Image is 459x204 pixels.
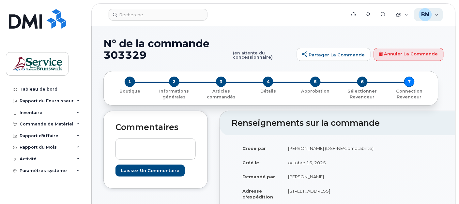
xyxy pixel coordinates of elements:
strong: Créée par [242,146,266,151]
a: 1 Boutique [109,87,151,94]
span: 2 [169,77,179,87]
td: [PERSON_NAME] [282,169,386,184]
strong: Adresse d'expédition [242,188,273,200]
td: [STREET_ADDRESS] [282,184,386,204]
a: Partager la commande [297,48,371,61]
small: (en attente du concessionnaire) [233,38,294,59]
p: Boutique [112,88,148,94]
td: octobre 15, 2025 [282,155,386,170]
span: 4 [263,77,273,87]
a: 4 Détails [245,87,292,94]
span: 5 [310,77,321,87]
p: Articles commandés [200,88,242,100]
h1: N° de la commande 303329 [103,38,294,61]
span: 3 [216,77,226,87]
input: Laissez un commentaire [115,165,185,177]
p: Sélectionner Revendeur [342,88,383,100]
p: Approbation [295,88,336,94]
strong: Créé le [242,160,259,165]
strong: Demandé par [242,174,275,179]
h2: Commentaires [115,123,196,132]
a: Annuler la commande [374,48,444,61]
a: 2 Informations générales [151,87,198,100]
p: Détails [247,88,289,94]
p: Informations générales [153,88,195,100]
span: 6 [357,77,368,87]
span: 1 [125,77,135,87]
a: 6 Sélectionner Revendeur [339,87,386,100]
a: 5 Approbation [292,87,339,94]
a: 3 Articles commandés [198,87,245,100]
td: [PERSON_NAME] (DSF-NE\Comptabilité) [282,141,386,155]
